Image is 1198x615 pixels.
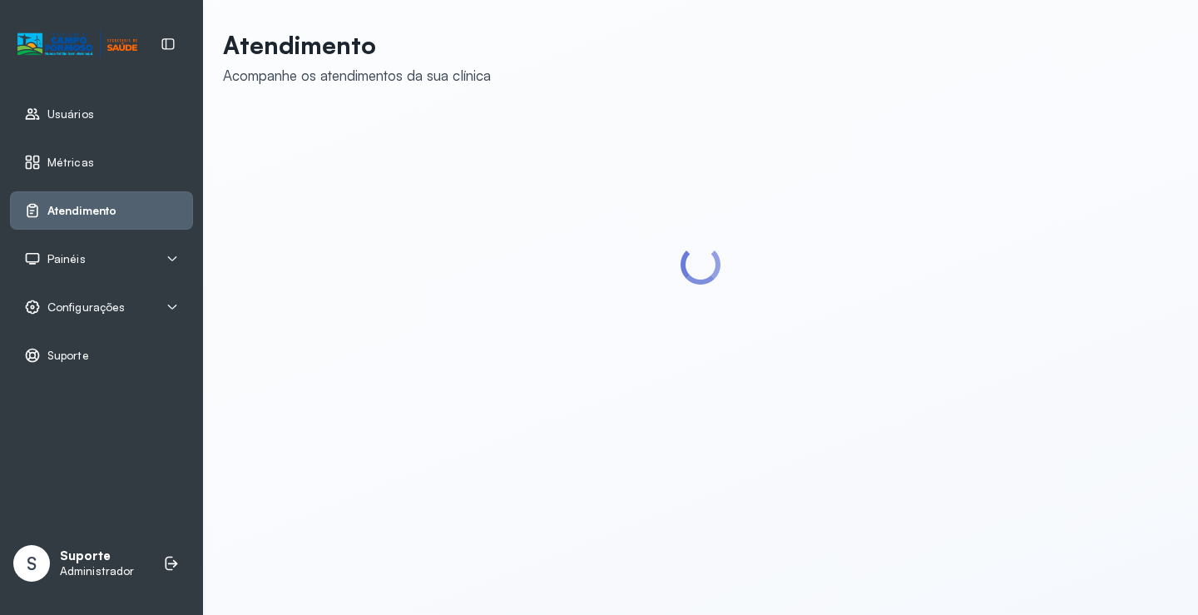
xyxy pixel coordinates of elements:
span: Métricas [47,156,94,170]
p: Administrador [60,564,134,578]
span: Suporte [47,349,89,363]
a: Métricas [24,154,179,171]
p: Suporte [60,548,134,564]
img: Logotipo do estabelecimento [17,31,137,58]
a: Usuários [24,106,179,122]
span: Configurações [47,300,125,315]
div: Acompanhe os atendimentos da sua clínica [223,67,491,84]
span: Atendimento [47,204,116,218]
a: Atendimento [24,202,179,219]
p: Atendimento [223,30,491,60]
span: Usuários [47,107,94,122]
span: Painéis [47,252,86,266]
